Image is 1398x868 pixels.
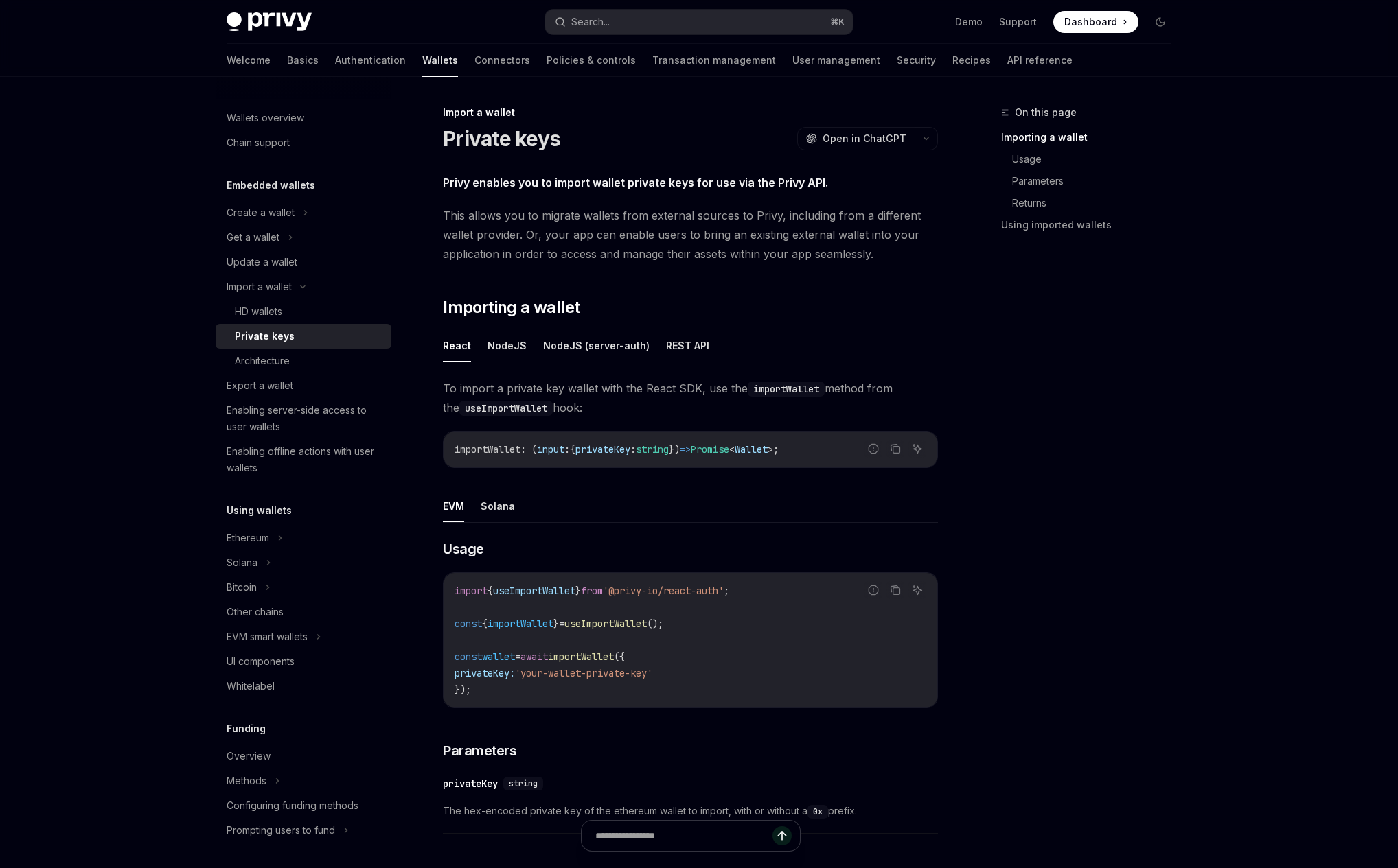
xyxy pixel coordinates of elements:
[422,44,458,77] a: Wallets
[1053,11,1138,33] a: Dashboard
[227,12,312,32] img: dark logo
[216,225,391,250] button: Get a wallet
[908,440,926,458] button: Ask AI
[443,206,938,263] span: This allows you to migrate wallets from external sources to Privy, including from a different wal...
[520,443,537,456] span: : (
[227,720,266,737] h5: Funding
[216,624,391,649] button: EVM smart wallets
[864,440,882,458] button: Report incorrect code
[227,377,293,394] div: Export a wallet
[216,674,391,699] a: Whitelabel
[216,274,391,299] button: Import a wallet
[482,650,515,663] span: wallet
[455,683,471,696] span: });
[335,44,406,77] a: Authentication
[955,15,983,29] a: Demo
[227,110,304,126] div: Wallets overview
[443,126,560,151] h1: Private keys
[1001,148,1182,170] a: Usage
[216,130,391,155] a: Chain support
[443,106,938,119] div: Import a wallet
[455,650,482,663] span: const
[792,44,880,77] a: User management
[227,678,275,694] div: Whitelabel
[227,204,295,221] div: Create a wallet
[952,44,991,77] a: Recipes
[216,106,391,130] a: Wallets overview
[227,797,358,814] div: Configuring funding methods
[999,15,1037,29] a: Support
[691,443,729,456] span: Promise
[735,443,768,456] span: Wallet
[547,44,636,77] a: Policies & controls
[216,575,391,600] button: Bitcoin
[509,778,538,789] span: string
[216,324,391,349] a: Private keys
[724,585,729,597] span: ;
[459,401,553,416] code: useImportWallet
[748,382,825,397] code: importWallet
[823,132,906,145] span: Open in ChatGPT
[227,177,315,193] h5: Embedded wallets
[493,585,575,597] span: useImportWallet
[520,650,548,663] span: await
[571,14,610,30] div: Search...
[216,299,391,324] a: HD wallets
[570,443,575,456] span: {
[227,502,292,519] h5: Using wallets
[227,44,271,77] a: Welcome
[1001,126,1182,148] a: Importing a wallet
[1015,104,1077,121] span: On this page
[886,581,904,599] button: Copy the contents from the code block
[227,629,308,645] div: EVM smart wallets
[216,526,391,550] button: Ethereum
[1064,15,1117,29] span: Dashboard
[443,176,828,189] strong: Privy enables you to import wallet private keys for use via the Privy API.
[443,741,516,760] span: Parameters
[614,650,625,663] span: ({
[227,530,269,546] div: Ethereum
[537,443,564,456] span: input
[216,349,391,373] a: Architecture
[443,379,938,417] span: To import a private key wallet with the React SDK, use the method from the hook:
[443,329,471,362] button: React
[581,585,603,597] span: from
[553,618,559,630] span: }
[772,826,792,845] button: Send message
[1001,170,1182,192] a: Parameters
[227,554,257,571] div: Solana
[666,329,709,362] button: REST API
[575,443,630,456] span: privateKey
[216,250,391,274] a: Update a wallet
[830,16,845,27] span: ⌘ K
[797,127,915,150] button: Open in ChatGPT
[216,200,391,225] button: Create a wallet
[864,581,882,599] button: Report incorrect code
[455,585,488,597] span: import
[216,818,391,843] button: Prompting users to fund
[227,134,290,151] div: Chain support
[227,254,297,270] div: Update a wallet
[216,769,391,793] button: Methods
[680,443,691,456] span: =>
[227,229,279,246] div: Get a wallet
[773,443,779,456] span: ;
[227,443,383,476] div: Enabling offline actions with user wallets
[227,279,292,295] div: Import a wallet
[227,748,271,764] div: Overview
[216,550,391,575] button: Solana
[729,443,735,456] span: <
[908,581,926,599] button: Ask AI
[216,793,391,818] a: Configuring funding methods
[559,618,564,630] span: =
[768,443,773,456] span: >
[443,539,484,559] span: Usage
[488,618,553,630] span: importWallet
[455,443,520,456] span: importWallet
[897,44,936,77] a: Security
[515,650,520,663] span: =
[543,329,650,362] button: NodeJS (server-auth)
[1001,214,1182,236] a: Using imported wallets
[482,618,488,630] span: {
[515,667,652,679] span: 'your-wallet-private-key'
